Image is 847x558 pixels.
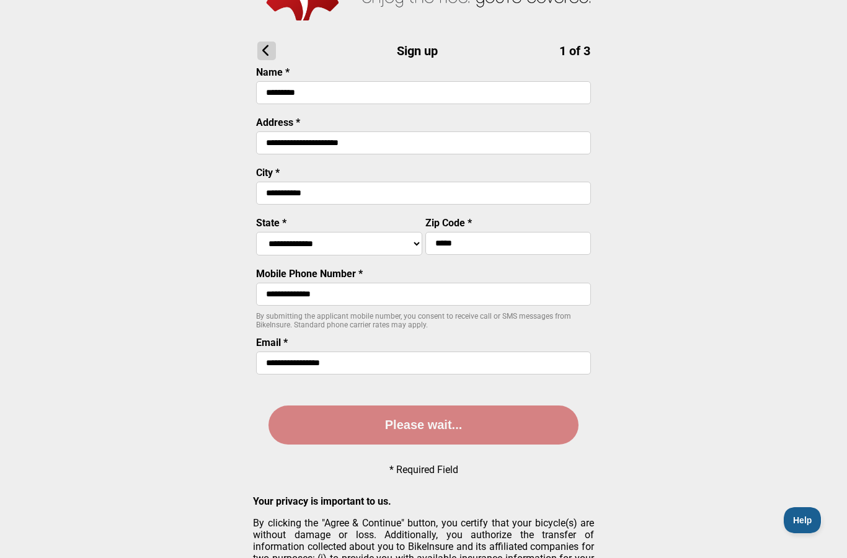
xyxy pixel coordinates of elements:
[256,312,591,329] p: By submitting the applicant mobile number, you consent to receive call or SMS messages from BikeI...
[256,167,280,179] label: City *
[784,507,822,533] iframe: Toggle Customer Support
[256,337,288,348] label: Email *
[257,42,590,60] h1: Sign up
[256,117,300,128] label: Address *
[256,66,290,78] label: Name *
[425,217,472,229] label: Zip Code *
[559,43,590,58] span: 1 of 3
[389,464,458,476] p: * Required Field
[253,495,391,507] strong: Your privacy is important to us.
[256,217,286,229] label: State *
[256,268,363,280] label: Mobile Phone Number *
